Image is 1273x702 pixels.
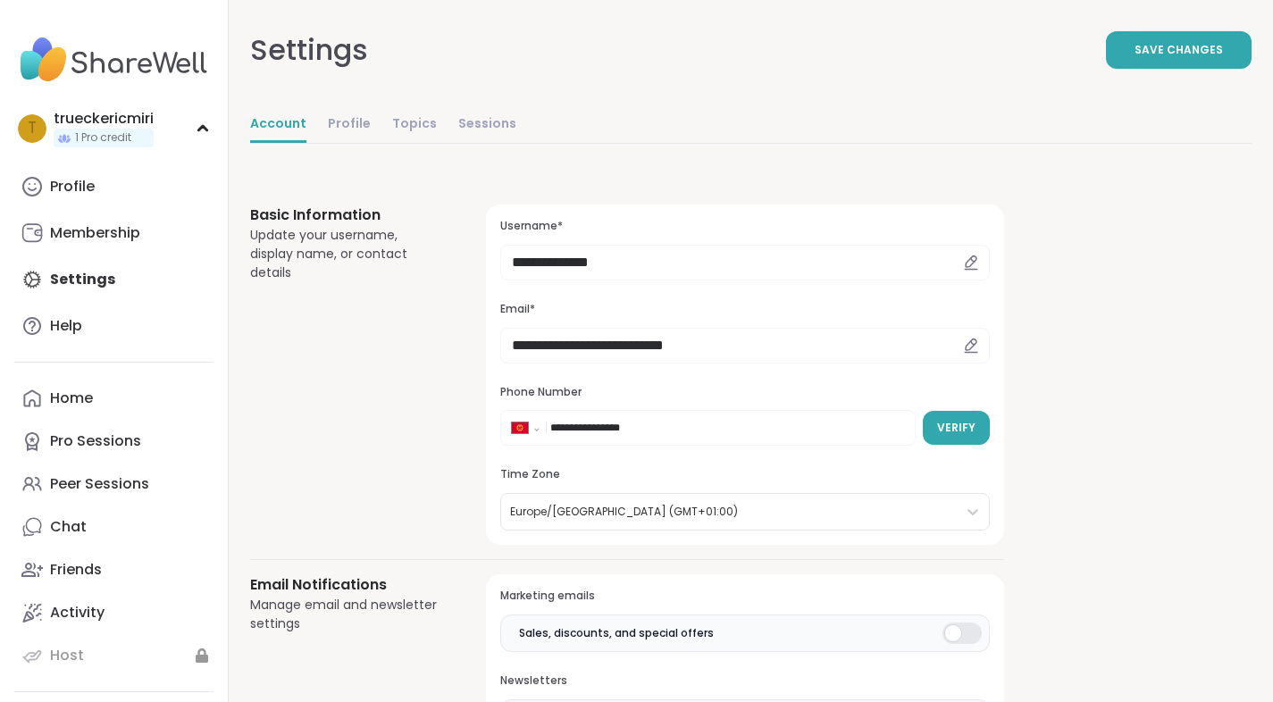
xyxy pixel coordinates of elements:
[50,223,140,243] div: Membership
[50,431,141,451] div: Pro Sessions
[392,107,437,143] a: Topics
[54,109,154,129] div: trueckericmiri
[250,205,443,226] h3: Basic Information
[50,646,84,665] div: Host
[519,625,714,641] span: Sales, discounts, and special offers
[50,316,82,336] div: Help
[250,107,306,143] a: Account
[50,389,93,408] div: Home
[50,517,87,537] div: Chat
[14,420,214,463] a: Pro Sessions
[14,463,214,506] a: Peer Sessions
[500,467,990,482] h3: Time Zone
[1135,42,1223,58] span: Save Changes
[500,673,990,689] h3: Newsletters
[50,177,95,196] div: Profile
[937,420,976,436] span: Verify
[250,226,443,282] div: Update your username, display name, or contact details
[50,474,149,494] div: Peer Sessions
[923,411,990,445] button: Verify
[500,589,990,604] h3: Marketing emails
[328,107,371,143] a: Profile
[14,377,214,420] a: Home
[75,130,131,146] span: 1 Pro credit
[250,29,368,71] div: Settings
[500,302,990,317] h3: Email*
[14,634,214,677] a: Host
[458,107,516,143] a: Sessions
[500,219,990,234] h3: Username*
[14,305,214,347] a: Help
[28,117,37,140] span: t
[250,574,443,596] h3: Email Notifications
[14,591,214,634] a: Activity
[50,603,105,623] div: Activity
[1106,31,1252,69] button: Save Changes
[14,29,214,91] img: ShareWell Nav Logo
[500,385,990,400] h3: Phone Number
[14,212,214,255] a: Membership
[14,506,214,548] a: Chat
[14,165,214,208] a: Profile
[14,548,214,591] a: Friends
[250,596,443,633] div: Manage email and newsletter settings
[50,560,102,580] div: Friends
